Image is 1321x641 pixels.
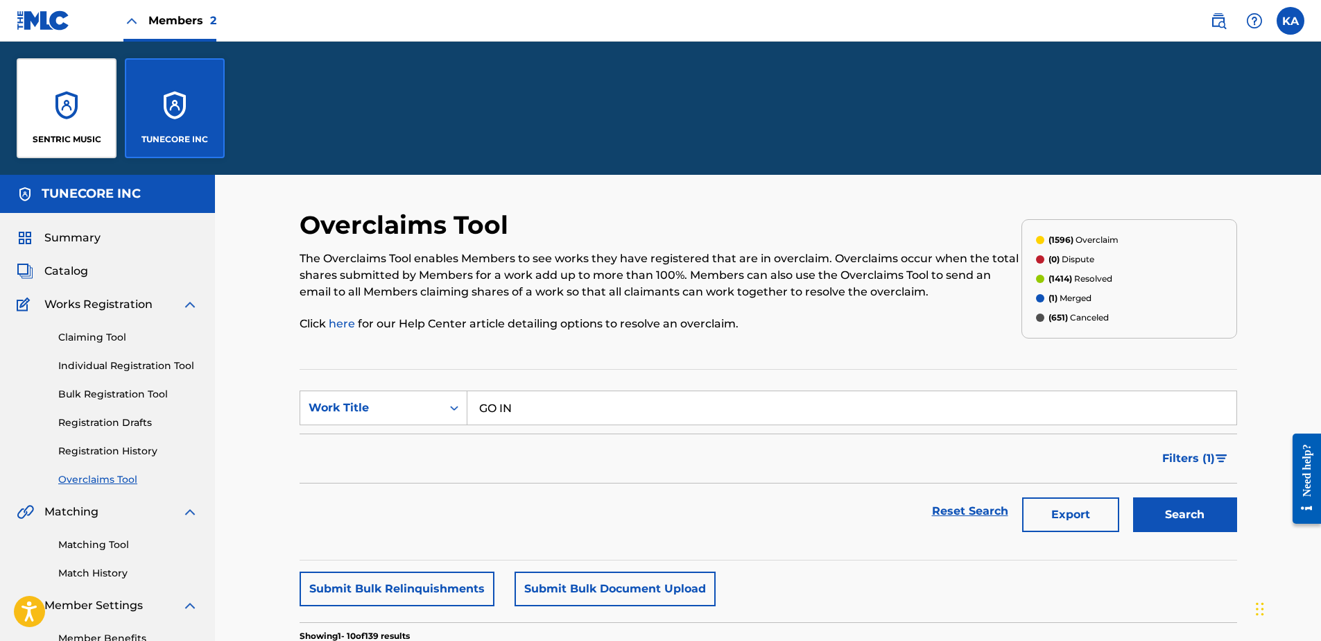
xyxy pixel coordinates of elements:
[925,496,1015,527] a: Reset Search
[44,504,98,520] span: Matching
[1048,234,1073,245] span: (1596)
[1277,7,1304,35] div: User Menu
[1256,588,1264,630] div: Drag
[17,263,88,280] a: CatalogCatalog
[141,133,208,146] p: TUNECORE INC
[1282,423,1321,535] iframe: Resource Center
[1205,7,1232,35] a: Public Search
[515,572,716,606] button: Submit Bulk Document Upload
[182,296,198,313] img: expand
[44,296,153,313] span: Works Registration
[44,263,88,280] span: Catalog
[17,504,34,520] img: Matching
[17,230,33,246] img: Summary
[17,10,70,31] img: MLC Logo
[58,387,198,402] a: Bulk Registration Tool
[1246,12,1263,29] img: help
[1048,234,1119,246] p: Overclaim
[17,296,35,313] img: Works Registration
[1048,273,1112,285] p: Resolved
[17,263,33,280] img: Catalog
[58,330,198,345] a: Claiming Tool
[1048,312,1068,323] span: (651)
[1154,441,1237,476] button: Filters (1)
[44,230,101,246] span: Summary
[1216,454,1227,463] img: filter
[58,566,198,581] a: Match History
[58,444,198,459] a: Registration History
[1133,497,1237,532] button: Search
[300,250,1021,300] p: The Overclaims Tool enables Members to see works they have registered that are in overclaim. Over...
[123,12,140,29] img: Close
[17,597,33,614] img: Member Settings
[17,58,116,158] a: AccountsSENTRIC MUSIC
[58,538,198,552] a: Matching Tool
[58,472,198,487] a: Overclaims Tool
[1048,273,1072,284] span: (1414)
[1252,574,1321,641] iframe: Chat Widget
[329,317,358,330] a: here
[58,359,198,373] a: Individual Registration Tool
[1162,450,1215,467] span: Filters ( 1 )
[1048,253,1094,266] p: Dispute
[1048,311,1109,324] p: Canceled
[182,504,198,520] img: expand
[1241,7,1268,35] div: Help
[17,230,101,246] a: SummarySummary
[1210,12,1227,29] img: search
[1048,293,1057,303] span: (1)
[210,14,216,27] span: 2
[300,572,494,606] button: Submit Bulk Relinquishments
[182,597,198,614] img: expand
[42,186,141,202] h5: TUNECORE INC
[1022,497,1119,532] button: Export
[300,316,1021,332] p: Click for our Help Center article detailing options to resolve an overclaim.
[1048,292,1091,305] p: Merged
[125,58,225,158] a: AccountsTUNECORE INC
[148,12,216,28] span: Members
[58,416,198,430] a: Registration Drafts
[17,186,33,203] img: Accounts
[33,133,101,146] p: SENTRIC MUSIC
[300,391,1237,539] form: Search Form
[300,210,515,241] h2: Overclaims Tool
[44,597,143,614] span: Member Settings
[1048,254,1060,264] span: (0)
[309,400,433,416] div: Work Title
